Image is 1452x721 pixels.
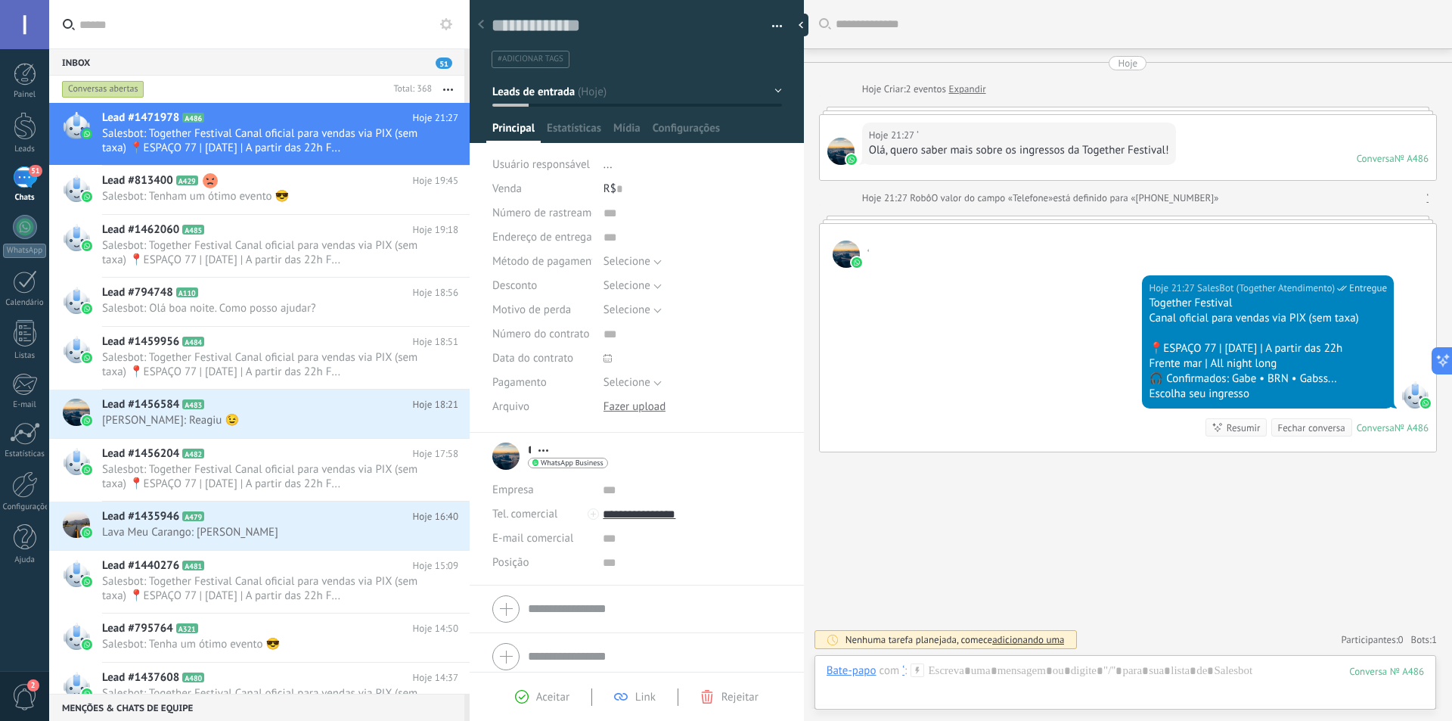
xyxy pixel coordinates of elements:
[492,502,557,527] button: Tel. comercial
[1349,665,1424,678] div: 486
[413,509,458,524] span: Hoje 16:40
[1401,381,1429,409] span: SalesBot
[492,551,591,575] div: Posição
[1277,421,1345,435] div: Fechar conversa
[176,287,198,297] span: A110
[49,48,464,76] div: Inbox
[492,207,613,219] span: Número de rastreamento
[82,639,92,650] img: waba.svg
[721,690,759,704] span: Rejeitar
[492,401,529,412] span: Arquivo
[102,558,179,573] span: Lead #1440276
[1420,398,1431,409] img: waba.svg
[869,143,1169,158] div: Olá, quero saber mais sobre os ingressos da Together Festival!
[102,126,430,155] span: Salesbot: Together Festival Canal oficial para vendas via PIX (sem taxa) 📍ESPAÇO 77 | [DATE] | A ...
[49,166,470,214] a: Lead #813400 A429 Hoje 19:45 Salesbot: Tenham um ótimo evento 😎
[852,257,862,268] img: waba.svg
[492,478,591,502] div: Empresa
[413,446,458,462] span: Hoje 17:58
[49,215,470,277] a: Lead #1462060 A485 Hoje 19:18 Salesbot: Together Festival Canal oficial para vendas via PIX (sem ...
[387,82,432,97] div: Total: 368
[102,574,430,603] span: Salesbot: Together Festival Canal oficial para vendas via PIX (sem taxa) 📍ESPAÇO 77 | [DATE] | A ...
[603,250,662,274] button: Selecione
[1149,356,1387,371] div: Frente mar | All night long
[492,157,590,172] span: Usuário responsável
[49,278,470,326] a: Lead #794748 A110 Hoje 18:56 Salesbot: Olá boa noite. Como posso ajudar?
[1395,421,1429,434] div: № A486
[3,400,47,410] div: E-mail
[492,153,592,177] div: Usuário responsável
[49,614,470,662] a: Lead #795764 A321 Hoje 14:50 Salesbot: Tenha um ótimo evento 😎
[902,664,904,677] div: ‘
[102,446,179,462] span: Lead #1456204
[1395,152,1429,165] div: № A486
[880,664,900,679] span: com
[176,176,198,185] span: A429
[846,154,857,165] img: waba.svg
[603,371,662,395] button: Selecione
[102,686,430,715] span: Salesbot: Together Festival Canal oficial para vendas via PIX (sem taxa) 📍ESPAÇO 77 | [DATE] | A ...
[498,54,563,64] span: #adicionar tags
[182,337,204,347] span: A484
[492,507,557,521] span: Tel. comercial
[49,103,470,165] a: Lead #1471978 A486 Hoje 21:27 Salesbot: Together Festival Canal oficial para vendas via PIX (sem ...
[653,121,720,143] span: Configurações
[102,222,179,238] span: Lead #1462060
[102,301,430,315] span: Salesbot: Olá boa noite. Como posso ajudar?
[862,191,911,206] div: Hoje 21:27
[182,113,204,123] span: A486
[82,465,92,475] img: waba.svg
[1341,633,1403,646] a: Participantes:0
[613,121,641,143] span: Mídia
[492,347,592,371] div: Data do contrato
[102,238,430,267] span: Salesbot: Together Festival Canal oficial para vendas via PIX (sem taxa) 📍ESPAÇO 77 | [DATE] | A ...
[1357,421,1395,434] div: Conversa
[492,280,537,291] span: Desconto
[635,690,656,704] span: Link
[917,128,919,143] span: ‘
[3,298,47,308] div: Calendário
[182,399,204,409] span: A483
[492,531,573,545] span: E-mail comercial
[102,413,430,427] span: [PERSON_NAME]: Reagiu 😉
[82,303,92,314] img: waba.svg
[492,225,592,250] div: Endereço de entrega
[1197,281,1335,296] span: SalesBot (Together Atendimento)
[603,157,613,172] span: ...
[603,274,662,298] button: Selecione
[102,334,179,350] span: Lead #1459956
[413,173,458,188] span: Hoje 19:45
[413,222,458,238] span: Hoje 19:18
[29,165,42,177] span: 51
[3,145,47,154] div: Leads
[862,82,884,97] div: Hoje
[62,80,144,98] div: Conversas abertas
[413,285,458,300] span: Hoje 18:56
[492,377,547,388] span: Pagamento
[3,555,47,565] div: Ajuda
[492,121,535,143] span: Principal
[82,241,92,251] img: waba.svg
[27,679,39,691] span: 2
[413,670,458,685] span: Hoje 14:37
[3,90,47,100] div: Painel
[82,353,92,363] img: waba.svg
[182,673,204,682] span: A480
[1349,281,1387,296] span: Entregue
[413,558,458,573] span: Hoje 15:09
[82,576,92,587] img: waba.svg
[102,397,179,412] span: Lead #1456584
[413,334,458,350] span: Hoje 18:51
[3,449,47,459] div: Estatísticas
[492,304,571,315] span: Motivo de perda
[82,129,92,139] img: waba.svg
[1426,191,1429,206] a: ‘
[793,14,808,36] div: ocultar
[603,278,650,293] span: Selecione
[1149,371,1387,387] div: 🎧 Confirmados: Gabe • BRN • Gabss...
[603,177,782,201] div: R$
[102,110,179,126] span: Lead #1471978
[182,449,204,458] span: A482
[492,201,592,225] div: Número de rastreamento
[436,57,452,69] span: 51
